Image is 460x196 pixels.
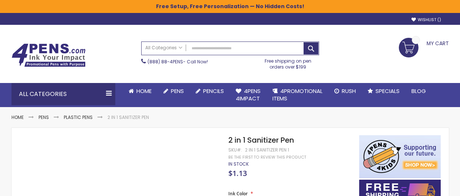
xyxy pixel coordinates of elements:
[171,87,184,95] span: Pens
[148,59,183,65] a: (888) 88-4PENS
[158,83,190,99] a: Pens
[228,155,306,160] a: Be the first to review this product
[272,87,322,102] span: 4PROMOTIONAL ITEMS
[411,87,426,95] span: Blog
[136,87,152,95] span: Home
[145,45,182,51] span: All Categories
[267,83,328,107] a: 4PROMOTIONALITEMS
[228,161,249,167] span: In stock
[39,114,49,120] a: Pens
[230,83,267,107] a: 4Pens4impact
[107,114,149,120] li: 2 in 1 Sanitizer Pen
[142,42,186,54] a: All Categories
[11,114,24,120] a: Home
[64,114,93,120] a: Plastic Pens
[411,17,441,23] a: Wishlist
[11,83,115,105] div: All Categories
[257,55,319,70] div: Free shipping on pen orders over $199
[245,147,289,153] div: 2 in 1 Sanitizer Pen 1
[148,59,208,65] span: - Call Now!
[236,87,261,102] span: 4Pens 4impact
[342,87,356,95] span: Rush
[406,83,432,99] a: Blog
[228,161,249,167] div: Availability
[123,83,158,99] a: Home
[375,87,400,95] span: Specials
[190,83,230,99] a: Pencils
[203,87,224,95] span: Pencils
[228,168,247,178] span: $1.13
[11,43,86,67] img: 4Pens Custom Pens and Promotional Products
[228,135,294,145] span: 2 in 1 Sanitizer Pen
[359,135,441,178] img: 4pens 4 kids
[328,83,362,99] a: Rush
[362,83,406,99] a: Specials
[228,147,242,153] strong: SKU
